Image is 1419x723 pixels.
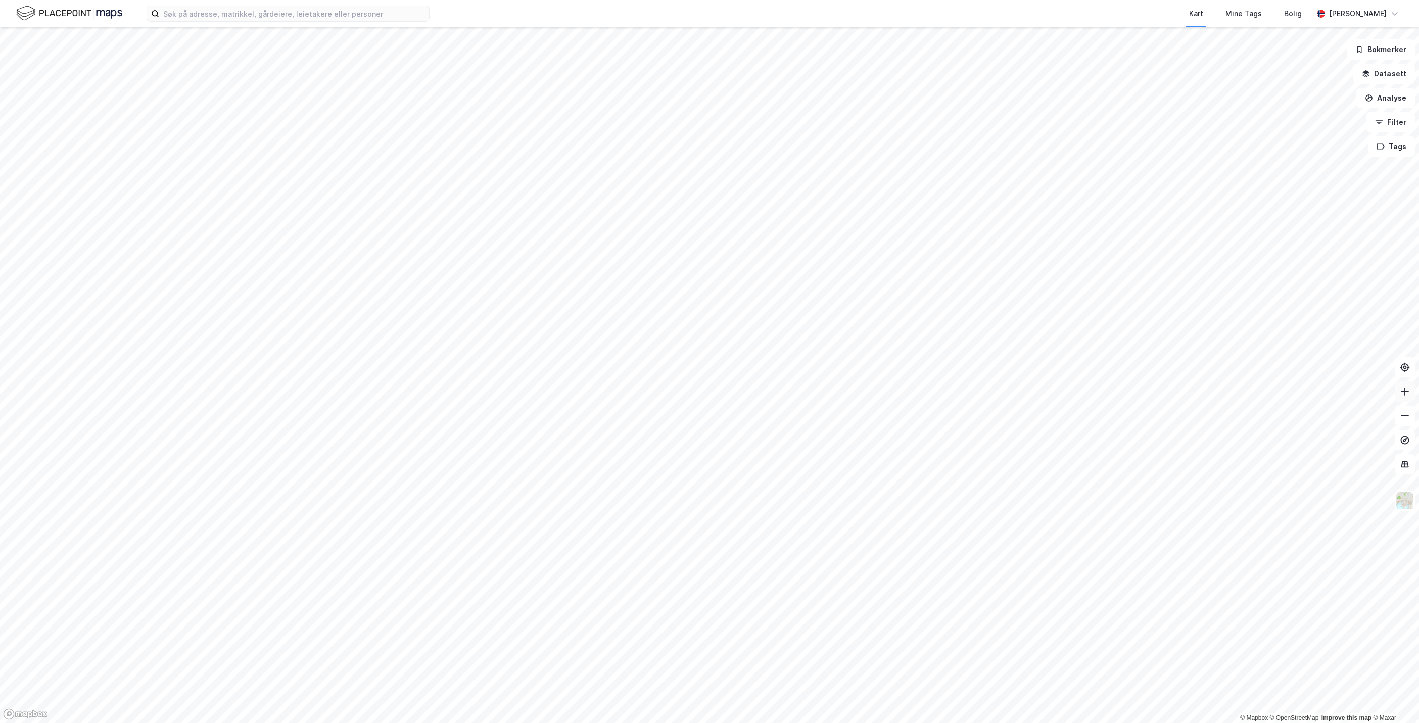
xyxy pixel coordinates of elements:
a: OpenStreetMap [1270,714,1319,721]
iframe: Chat Widget [1368,674,1419,723]
div: Bolig [1284,8,1302,20]
div: Kart [1189,8,1203,20]
div: Mine Tags [1225,8,1262,20]
img: Z [1395,491,1414,510]
a: Improve this map [1321,714,1371,721]
div: [PERSON_NAME] [1329,8,1387,20]
button: Bokmerker [1347,39,1415,60]
button: Filter [1366,112,1415,132]
a: Mapbox homepage [3,708,48,720]
button: Tags [1368,136,1415,157]
button: Datasett [1353,64,1415,84]
button: Analyse [1356,88,1415,108]
input: Søk på adresse, matrikkel, gårdeiere, leietakere eller personer [159,6,429,21]
img: logo.f888ab2527a4732fd821a326f86c7f29.svg [16,5,122,22]
a: Mapbox [1240,714,1268,721]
